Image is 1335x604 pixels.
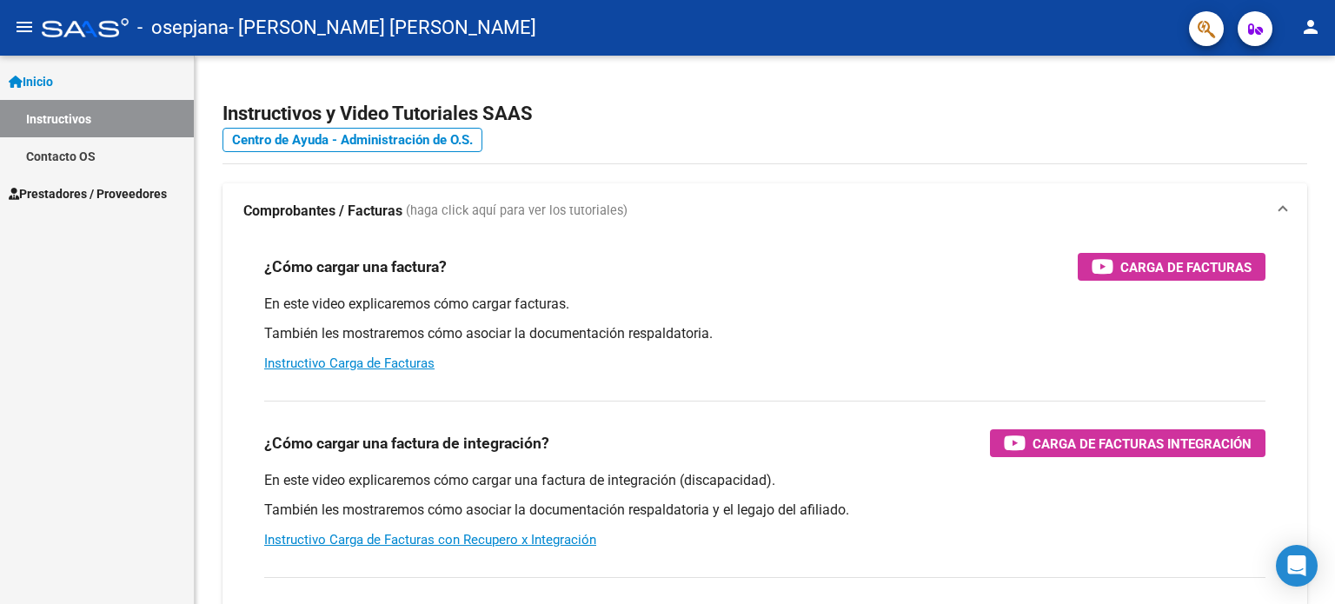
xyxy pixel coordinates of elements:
button: Carga de Facturas [1078,253,1265,281]
p: También les mostraremos cómo asociar la documentación respaldatoria y el legajo del afiliado. [264,501,1265,520]
mat-expansion-panel-header: Comprobantes / Facturas (haga click aquí para ver los tutoriales) [222,183,1307,239]
strong: Comprobantes / Facturas [243,202,402,221]
span: - osepjana [137,9,229,47]
a: Centro de Ayuda - Administración de O.S. [222,128,482,152]
span: Carga de Facturas [1120,256,1252,278]
button: Carga de Facturas Integración [990,429,1265,457]
span: Prestadores / Proveedores [9,184,167,203]
p: También les mostraremos cómo asociar la documentación respaldatoria. [264,324,1265,343]
a: Instructivo Carga de Facturas con Recupero x Integración [264,532,596,548]
a: Instructivo Carga de Facturas [264,355,435,371]
h3: ¿Cómo cargar una factura? [264,255,447,279]
span: Inicio [9,72,53,91]
span: - [PERSON_NAME] [PERSON_NAME] [229,9,536,47]
mat-icon: menu [14,17,35,37]
p: En este video explicaremos cómo cargar facturas. [264,295,1265,314]
h2: Instructivos y Video Tutoriales SAAS [222,97,1307,130]
p: En este video explicaremos cómo cargar una factura de integración (discapacidad). [264,471,1265,490]
h3: ¿Cómo cargar una factura de integración? [264,431,549,455]
span: Carga de Facturas Integración [1033,433,1252,455]
div: Open Intercom Messenger [1276,545,1318,587]
span: (haga click aquí para ver los tutoriales) [406,202,628,221]
mat-icon: person [1300,17,1321,37]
